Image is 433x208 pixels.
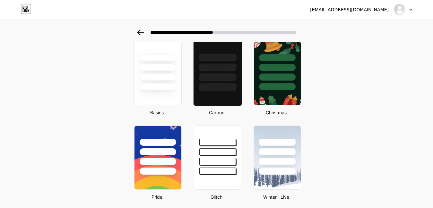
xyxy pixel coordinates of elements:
div: Christmas [252,109,301,116]
div: Basics [132,109,182,116]
div: [EMAIL_ADDRESS][DOMAIN_NAME] [310,6,389,13]
div: Carbon [192,109,241,116]
img: animalitos2025 [394,4,406,16]
div: Winter · Live [252,194,301,200]
div: Pride [132,194,182,200]
div: Glitch [192,194,241,200]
